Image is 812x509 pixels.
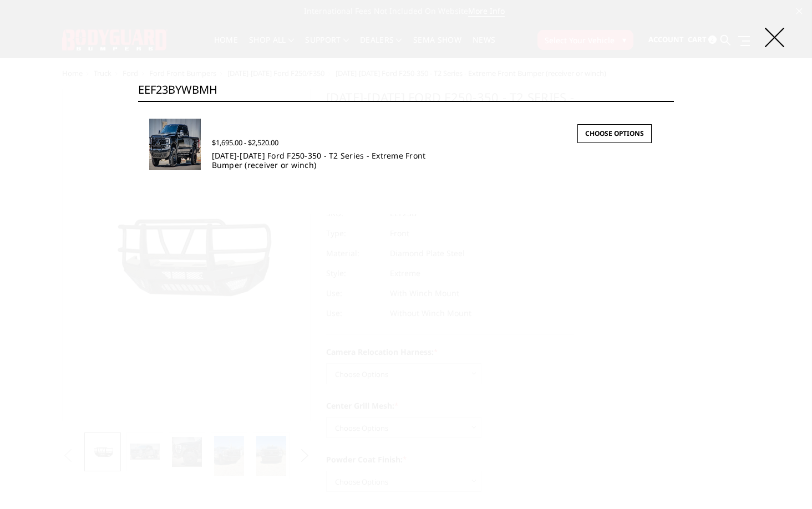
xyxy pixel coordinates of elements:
a: [DATE]-[DATE] Ford F250-350 - T2 Series - Extreme Front Bumper (receiver or winch) [212,150,426,170]
a: Choose Options [577,124,652,143]
span: $1,695.00 - $2,520.00 [212,138,278,147]
img: 2023-2026 Ford F250-350 - T2 Series - Extreme Front Bumper (receiver or winch) [149,119,201,170]
a: 2023-2026 Ford F250-350 - T2 Series - Extreme Front Bumper (receiver or winch) 2023-2026 Ford F25... [149,119,201,170]
input: Search the store [138,79,674,101]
